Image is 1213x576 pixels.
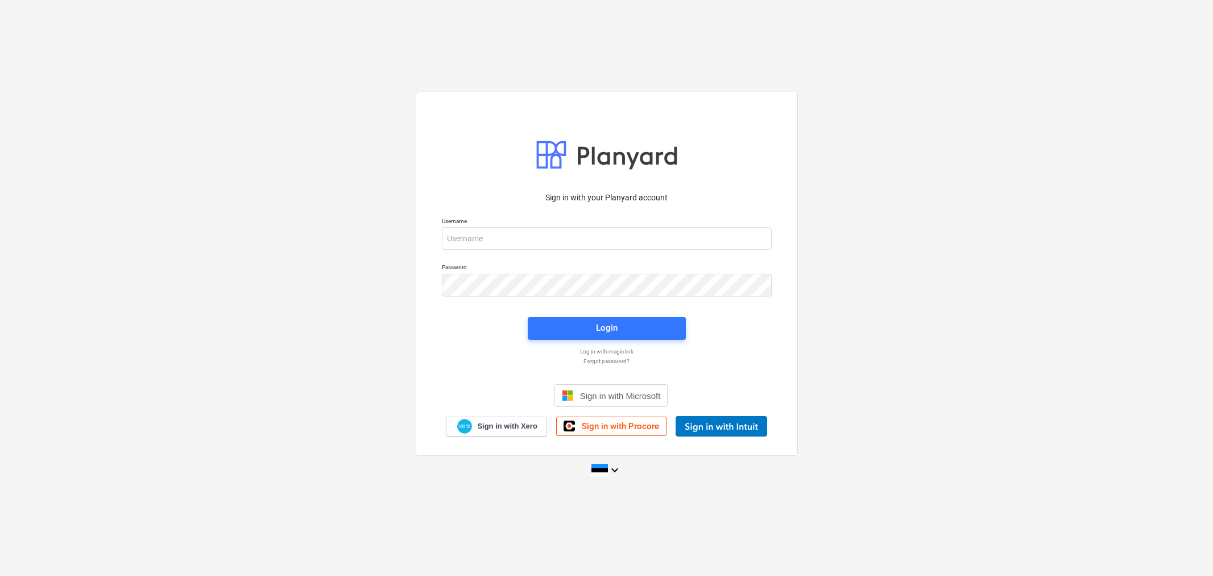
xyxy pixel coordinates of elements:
[442,227,772,250] input: Username
[442,217,772,227] p: Username
[562,390,573,401] img: Microsoft logo
[477,421,537,431] span: Sign in with Xero
[608,463,622,477] i: keyboard_arrow_down
[582,421,659,431] span: Sign in with Procore
[442,264,772,273] p: Password
[436,357,777,365] a: Forgot password?
[556,417,666,436] a: Sign in with Procore
[596,320,618,335] div: Login
[528,317,686,340] button: Login
[457,419,472,434] img: Xero logo
[446,417,547,437] a: Sign in with Xero
[442,192,772,204] p: Sign in with your Planyard account
[436,348,777,355] a: Log in with magic link
[580,391,661,401] span: Sign in with Microsoft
